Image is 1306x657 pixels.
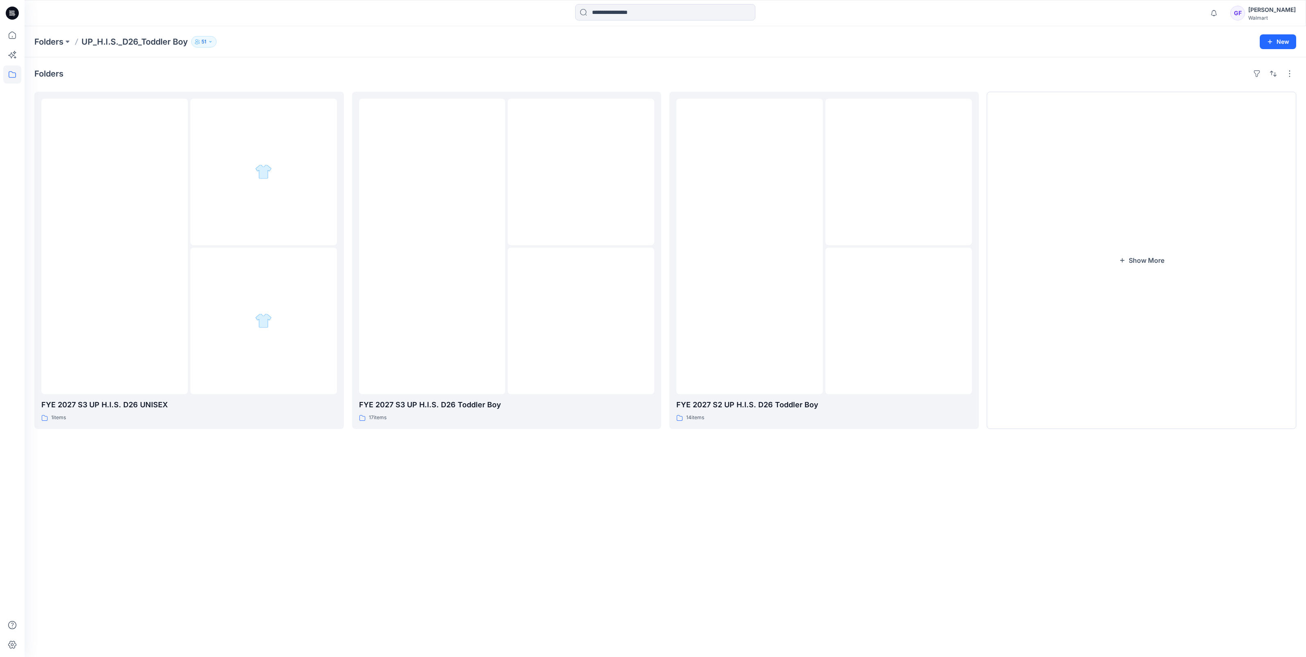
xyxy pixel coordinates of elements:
p: 51 [201,37,206,46]
p: FYE 2027 S3 UP H.I.S. D26 UNISEX [41,399,337,411]
p: 14 items [686,413,704,422]
div: [PERSON_NAME] [1248,5,1296,15]
p: 17 items [369,413,386,422]
div: Walmart [1248,15,1296,21]
a: folder 1folder 2folder 3FYE 2027 S3 UP H.I.S. D26 Toddler Boy17items [352,92,662,429]
p: UP_H.I.S._D26_Toddler Boy [81,36,188,47]
img: folder 2 [255,163,272,180]
p: FYE 2027 S2 UP H.I.S. D26 Toddler Boy [676,399,972,411]
div: GF [1230,6,1245,20]
a: Folders [34,36,63,47]
p: FYE 2027 S3 UP H.I.S. D26 Toddler Boy [359,399,655,411]
a: folder 1folder 2folder 3FYE 2027 S2 UP H.I.S. D26 Toddler Boy14items [669,92,979,429]
h4: Folders [34,69,63,79]
img: folder 3 [255,312,272,329]
a: folder 1folder 2folder 3FYE 2027 S3 UP H.I.S. D26 UNISEX1items [34,92,344,429]
button: Show More [987,92,1297,429]
p: 1 items [51,413,66,422]
button: New [1260,34,1296,49]
button: 51 [191,36,217,47]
